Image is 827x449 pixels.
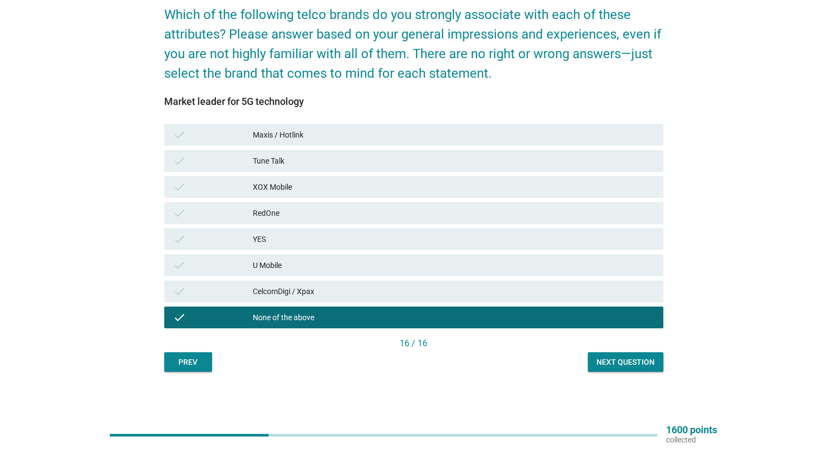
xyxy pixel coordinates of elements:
i: check [173,128,186,141]
div: Prev [173,357,203,368]
div: 16 / 16 [164,337,663,350]
i: check [173,259,186,272]
i: check [173,311,186,324]
i: check [173,207,186,220]
div: Tune Talk [253,154,654,167]
i: check [173,285,186,298]
p: collected [666,435,717,445]
div: U Mobile [253,259,654,272]
div: CelcomDigi / Xpax [253,285,654,298]
i: check [173,233,186,246]
p: 1600 points [666,425,717,435]
i: check [173,154,186,167]
div: YES [253,233,654,246]
i: check [173,180,186,194]
button: Next question [588,352,663,372]
div: XOX Mobile [253,180,654,194]
div: Next question [596,357,655,368]
div: Market leader for 5G technology [164,94,663,109]
button: Prev [164,352,212,372]
div: Maxis / Hotlink [253,128,654,141]
div: None of the above [253,311,654,324]
div: RedOne [253,207,654,220]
